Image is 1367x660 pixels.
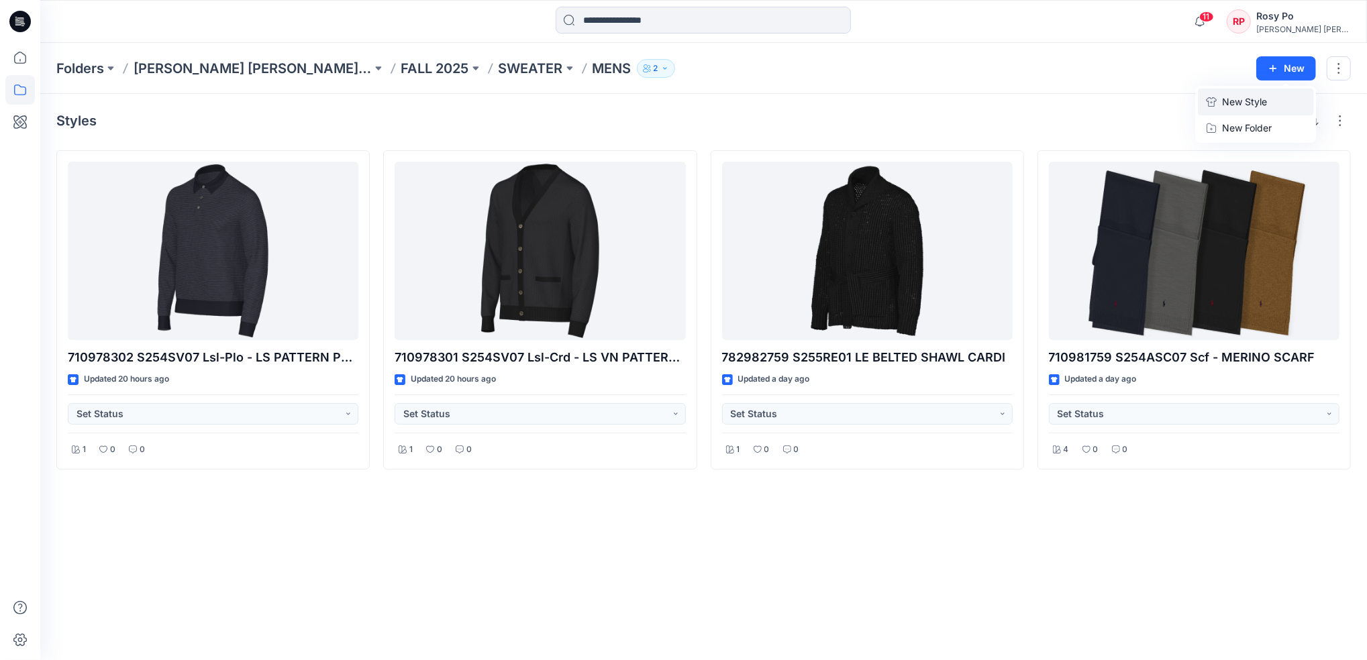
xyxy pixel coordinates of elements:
a: 710981759 S254ASC07 Scf - MERINO SCARF [1049,162,1339,340]
p: 710978301 S254SV07 Lsl-Crd - LS VN PATTERN CARDIGAN [395,348,685,367]
p: 0 [466,443,472,457]
a: 710978302 S254SV07 Lsl-Plo - LS PATTERN PLKT [68,162,358,340]
a: SWEATER [499,59,563,78]
a: Folders [56,59,104,78]
p: 710978302 S254SV07 Lsl-Plo - LS PATTERN PLKT [68,348,358,367]
p: 2 [654,61,658,76]
p: Updated 20 hours ago [84,372,169,386]
div: RP [1227,9,1251,34]
p: 0 [110,443,115,457]
p: 4 [1064,443,1069,457]
p: 0 [437,443,442,457]
a: 782982759 S255RE01 LE BELTED SHAWL CARDI [722,162,1013,340]
p: 0 [1123,443,1128,457]
p: 782982759 S255RE01 LE BELTED SHAWL CARDI [722,348,1013,367]
a: [PERSON_NAME] [PERSON_NAME] I TURKEY Digital Shop [134,59,372,78]
p: 0 [1093,443,1099,457]
p: New Folder [1222,121,1272,135]
p: Updated 20 hours ago [411,372,496,386]
p: 0 [794,443,799,457]
p: MENS [593,59,631,78]
div: Rosy Po [1256,8,1350,24]
div: [PERSON_NAME] [PERSON_NAME] [1256,24,1350,34]
a: FALL 2025 [401,59,469,78]
p: New Style [1222,94,1267,110]
p: Updated a day ago [738,372,810,386]
p: 1 [737,443,740,457]
p: 0 [140,443,145,457]
span: 11 [1199,11,1214,22]
a: New Style [1198,89,1313,115]
p: 1 [83,443,86,457]
p: 0 [764,443,770,457]
h4: Styles [56,113,97,129]
p: Updated a day ago [1065,372,1137,386]
button: New [1256,56,1316,80]
p: 710981759 S254ASC07 Scf - MERINO SCARF [1049,348,1339,367]
a: 710978301 S254SV07 Lsl-Crd - LS VN PATTERN CARDIGAN [395,162,685,340]
p: 1 [409,443,413,457]
button: 2 [637,59,675,78]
